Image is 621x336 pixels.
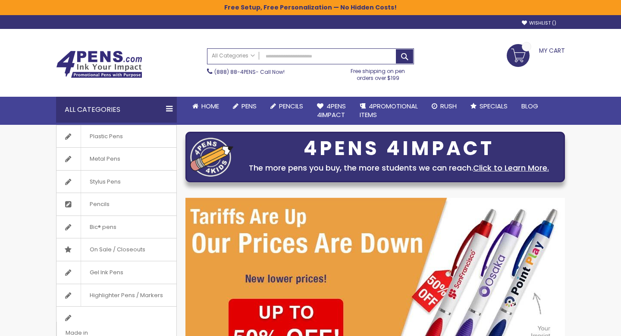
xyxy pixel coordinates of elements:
div: All Categories [56,97,177,123]
span: Stylus Pens [81,171,129,193]
a: Specials [464,97,514,116]
a: Plastic Pens [56,125,176,148]
span: All Categories [212,52,255,59]
span: Bic® pens [81,216,125,238]
div: Free shipping on pen orders over $199 [342,64,414,82]
a: Stylus Pens [56,171,176,193]
div: 4PENS 4IMPACT [238,139,560,158]
span: Gel Ink Pens [81,261,132,284]
div: The more pens you buy, the more students we can reach. [238,162,560,174]
span: Highlighter Pens / Markers [81,284,172,307]
span: 4PROMOTIONAL ITEMS [360,101,418,119]
a: Click to Learn More. [473,162,549,173]
a: Gel Ink Pens [56,261,176,284]
a: Highlighter Pens / Markers [56,284,176,307]
span: On Sale / Closeouts [81,238,154,261]
a: On Sale / Closeouts [56,238,176,261]
a: Home [185,97,226,116]
span: Home [201,101,219,111]
a: Pencils [263,97,310,116]
a: All Categories [207,49,259,63]
a: Rush [425,97,464,116]
a: Metal Pens [56,148,176,170]
a: (888) 88-4PENS [214,68,256,76]
span: Pencils [279,101,303,111]
span: Pens [241,101,257,111]
span: 4Pens 4impact [317,101,346,119]
span: - Call Now! [214,68,285,76]
a: Wishlist [522,20,556,26]
a: Blog [514,97,545,116]
a: Bic® pens [56,216,176,238]
span: Rush [440,101,457,111]
span: Specials [480,101,508,111]
span: Pencils [81,193,118,216]
a: Pencils [56,193,176,216]
span: Blog [521,101,538,111]
a: 4PROMOTIONALITEMS [353,97,425,125]
img: four_pen_logo.png [190,137,233,177]
span: Metal Pens [81,148,129,170]
a: 4Pens4impact [310,97,353,125]
img: 4Pens Custom Pens and Promotional Products [56,51,142,78]
span: Plastic Pens [81,125,132,148]
a: Pens [226,97,263,116]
